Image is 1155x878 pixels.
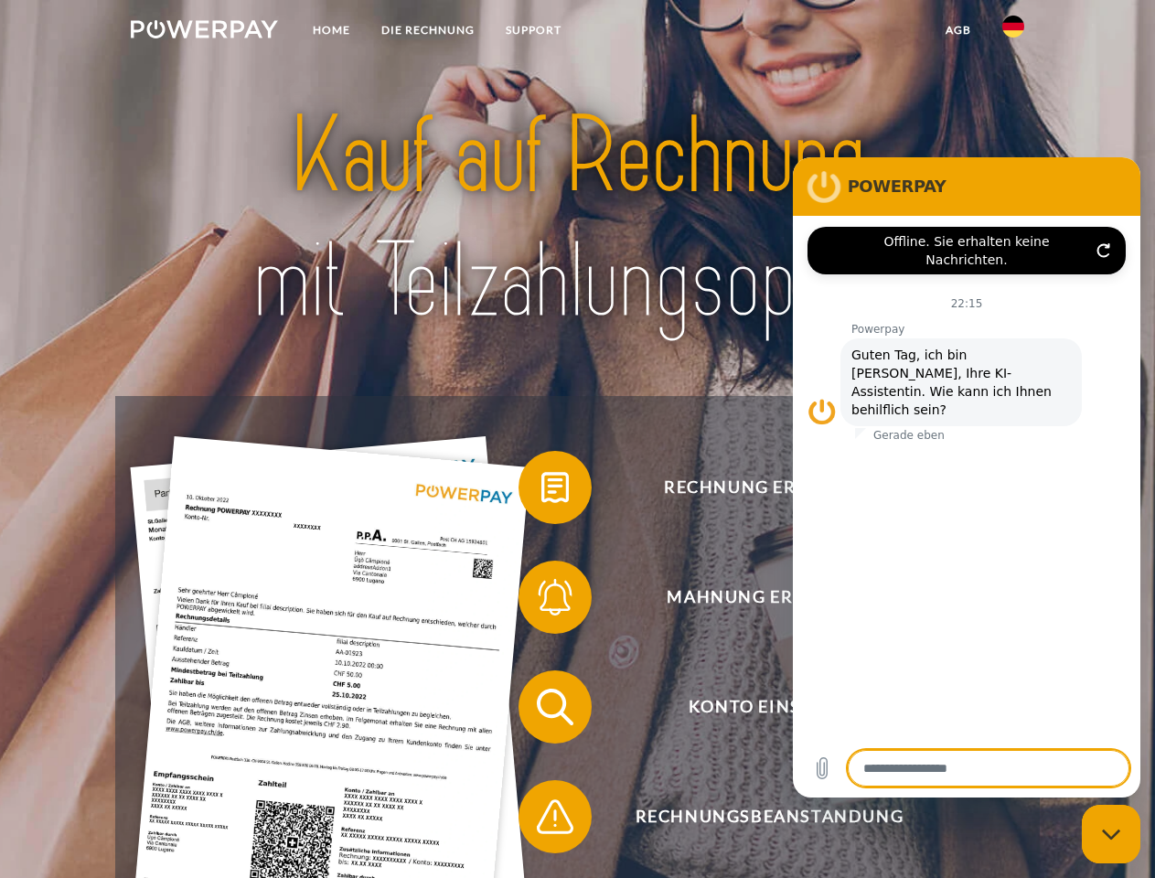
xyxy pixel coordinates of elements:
[793,157,1140,798] iframe: Messaging-Fenster
[545,670,993,744] span: Konto einsehen
[297,14,366,47] a: Home
[366,14,490,47] a: DIE RECHNUNG
[519,780,994,853] button: Rechnungsbeanstandung
[545,451,993,524] span: Rechnung erhalten?
[532,574,578,620] img: qb_bell.svg
[1002,16,1024,37] img: de
[930,14,987,47] a: agb
[519,561,994,634] button: Mahnung erhalten?
[545,780,993,853] span: Rechnungsbeanstandung
[175,88,980,350] img: title-powerpay_de.svg
[532,684,578,730] img: qb_search.svg
[519,451,994,524] button: Rechnung erhalten?
[1082,805,1140,863] iframe: Schaltfläche zum Öffnen des Messaging-Fensters; Konversation läuft
[519,670,994,744] button: Konto einsehen
[131,20,278,38] img: logo-powerpay-white.svg
[532,794,578,840] img: qb_warning.svg
[545,561,993,634] span: Mahnung erhalten?
[532,465,578,510] img: qb_bill.svg
[490,14,577,47] a: SUPPORT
